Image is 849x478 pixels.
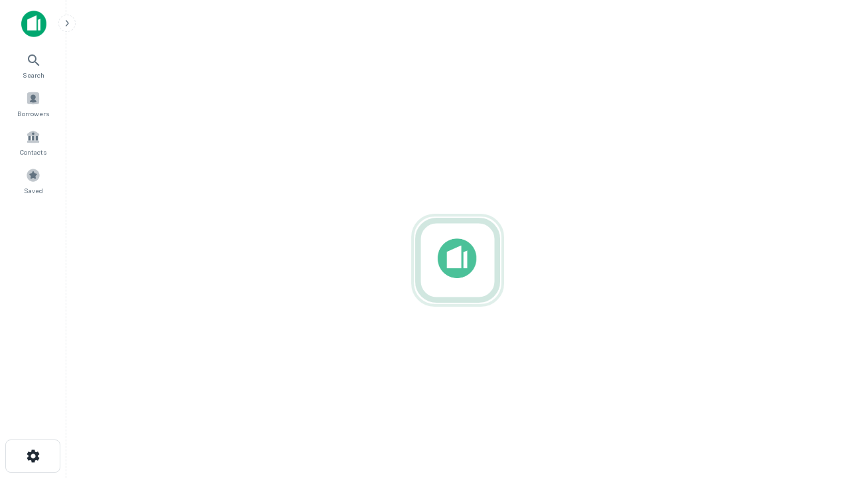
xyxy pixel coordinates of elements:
img: capitalize-icon.png [21,11,46,37]
span: Search [23,70,44,80]
span: Contacts [20,147,46,157]
a: Saved [4,163,62,199]
span: Borrowers [17,108,49,119]
a: Contacts [4,124,62,160]
span: Saved [24,185,43,196]
iframe: Chat Widget [783,372,849,436]
a: Search [4,47,62,83]
a: Borrowers [4,86,62,121]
